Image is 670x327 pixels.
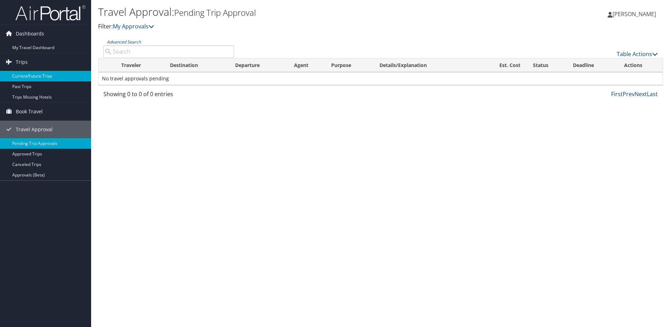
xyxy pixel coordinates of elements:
[623,90,635,98] a: Prev
[164,59,229,72] th: Destination: activate to sort column ascending
[16,121,53,138] span: Travel Approval
[103,90,234,102] div: Showing 0 to 0 of 0 entries
[16,53,28,71] span: Trips
[107,39,141,45] a: Advanced Search
[288,59,325,72] th: Agent
[477,59,527,72] th: Est. Cost: activate to sort column ascending
[608,4,663,25] a: [PERSON_NAME]
[229,59,288,72] th: Departure: activate to sort column ascending
[98,72,663,85] td: No travel approvals pending
[98,22,475,31] p: Filter:
[567,59,618,72] th: Deadline: activate to sort column descending
[98,5,475,19] h1: Travel Approval:
[113,22,154,30] a: My Approvals
[611,90,623,98] a: First
[16,25,44,42] span: Dashboards
[613,10,656,18] span: [PERSON_NAME]
[373,59,477,72] th: Details/Explanation
[325,59,373,72] th: Purpose
[174,7,256,18] small: Pending Trip Approval
[618,59,663,72] th: Actions
[617,50,658,58] a: Table Actions
[115,59,164,72] th: Traveler: activate to sort column ascending
[103,45,234,58] input: Advanced Search
[527,59,566,72] th: Status: activate to sort column ascending
[635,90,647,98] a: Next
[15,5,86,21] img: airportal-logo.png
[16,103,43,120] span: Book Travel
[647,90,658,98] a: Last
